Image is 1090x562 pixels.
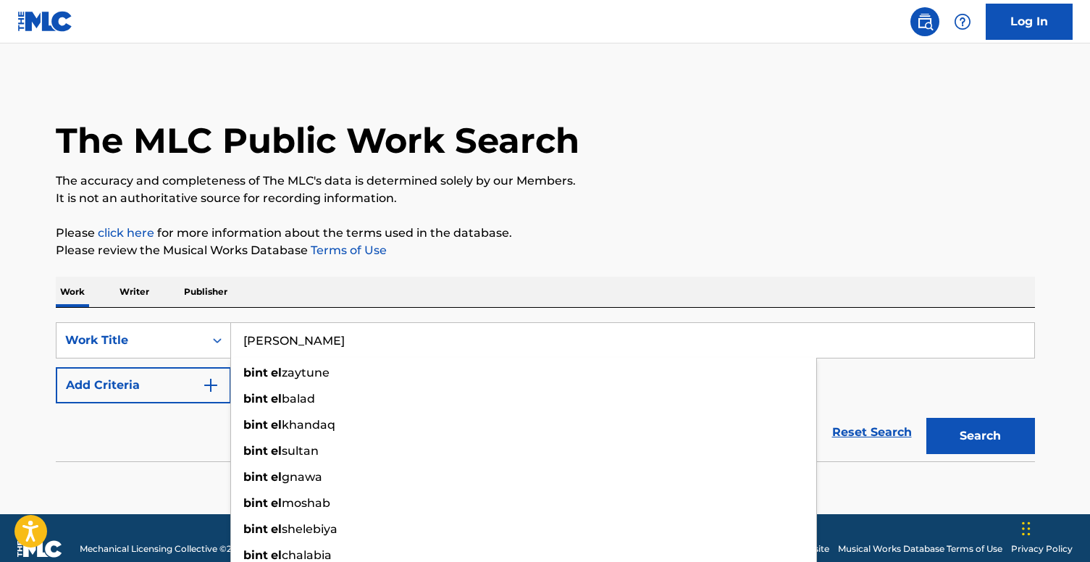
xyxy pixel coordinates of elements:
a: Reset Search [825,416,919,448]
span: shelebiya [282,522,338,536]
strong: el [271,444,282,458]
span: Mechanical Licensing Collective © 2025 [80,542,248,555]
p: Writer [115,277,154,307]
a: click here [98,226,154,240]
div: Work Title [65,332,196,349]
iframe: Chat Widget [1018,492,1090,562]
span: chalabia [282,548,332,562]
strong: bint [243,392,268,406]
button: Search [926,418,1035,454]
p: Publisher [180,277,232,307]
strong: el [271,366,282,379]
strong: bint [243,522,268,536]
strong: bint [243,548,268,562]
span: khandaq [282,418,335,432]
a: Log In [986,4,1073,40]
img: logo [17,540,62,558]
strong: bint [243,470,268,484]
a: Privacy Policy [1011,542,1073,555]
button: Add Criteria [56,367,231,403]
div: Drag [1022,507,1031,550]
span: balad [282,392,315,406]
a: Musical Works Database Terms of Use [838,542,1002,555]
strong: el [271,470,282,484]
div: Help [948,7,977,36]
p: It is not an authoritative source for recording information. [56,190,1035,207]
img: search [916,13,934,30]
p: Work [56,277,89,307]
h1: The MLC Public Work Search [56,119,579,162]
p: Please for more information about the terms used in the database. [56,225,1035,242]
span: gnawa [282,470,322,484]
span: zaytune [282,366,330,379]
p: The accuracy and completeness of The MLC's data is determined solely by our Members. [56,172,1035,190]
strong: bint [243,444,268,458]
span: sultan [282,444,319,458]
strong: bint [243,496,268,510]
img: help [954,13,971,30]
strong: bint [243,366,268,379]
strong: bint [243,418,268,432]
strong: el [271,392,282,406]
form: Search Form [56,322,1035,461]
strong: el [271,496,282,510]
img: 9d2ae6d4665cec9f34b9.svg [202,377,219,394]
img: MLC Logo [17,11,73,32]
strong: el [271,522,282,536]
p: Please review the Musical Works Database [56,242,1035,259]
a: Public Search [910,7,939,36]
strong: el [271,548,282,562]
strong: el [271,418,282,432]
a: Terms of Use [308,243,387,257]
span: moshab [282,496,330,510]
